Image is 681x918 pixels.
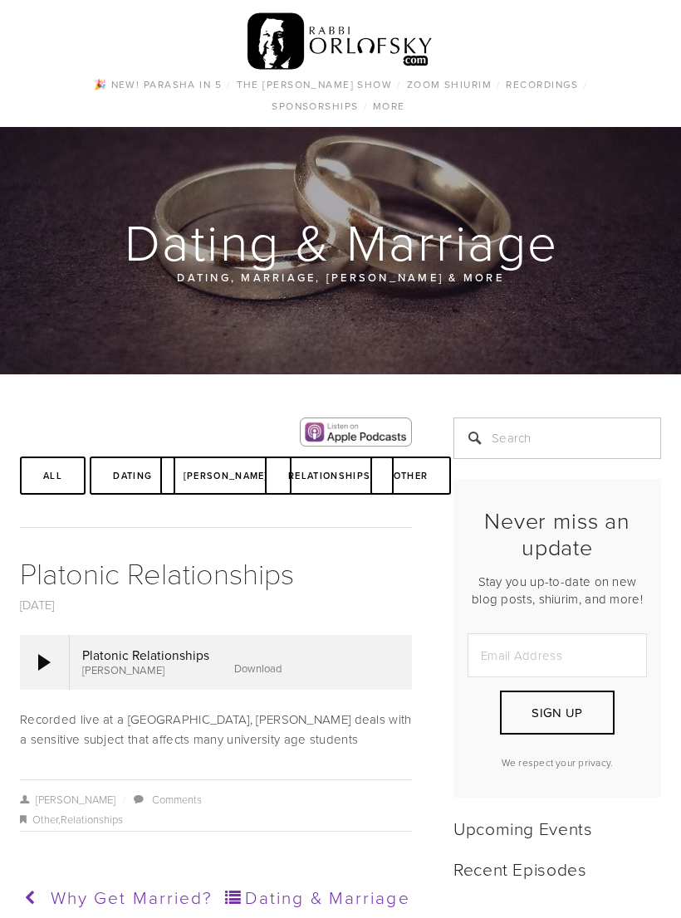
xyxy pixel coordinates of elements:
div: , [20,810,412,830]
a: Download [234,661,282,676]
span: / [364,99,368,113]
a: Recordings [501,74,583,95]
a: Other [370,457,452,495]
a: [DATE] [20,596,55,613]
a: Dating [90,457,175,495]
p: Recorded live at a [GEOGRAPHIC_DATA], [PERSON_NAME] deals with a sensitive subject that affects m... [20,710,412,750]
a: [PERSON_NAME] [160,457,292,495]
img: RabbiOrlofsky.com [247,9,433,74]
span: Why get Married? [51,885,213,909]
h2: Recent Episodes [453,858,661,879]
a: 🎉 NEW! Parasha in 5 [89,74,227,95]
span: / [115,792,132,807]
p: We respect your privacy. [468,755,647,769]
span: / [497,77,501,91]
a: Relationships [265,457,394,495]
input: Email Address [468,633,647,677]
a: Other [32,812,58,827]
p: Dating, Marriage, [PERSON_NAME] & More [84,268,597,286]
a: Platonic Relationships [20,552,294,593]
a: Relationships [61,812,123,827]
p: Stay you up-to-date on new blog posts, shiurim, and more! [468,573,647,608]
button: Sign Up [500,691,615,735]
h1: Dating & Marriage [20,215,663,268]
a: Sponsorships [267,95,363,117]
h2: Upcoming Events [453,818,661,838]
a: The [PERSON_NAME] Show [232,74,398,95]
span: / [227,77,231,91]
h2: Never miss an update [468,507,647,561]
input: Search [453,417,661,459]
a: More [368,95,410,117]
a: [PERSON_NAME] [20,792,115,807]
span: / [397,77,401,91]
a: Comments [152,792,202,807]
span: / [584,77,588,91]
a: All [20,457,86,495]
a: Zoom Shiurim [402,74,497,95]
span: Sign Up [532,704,582,721]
